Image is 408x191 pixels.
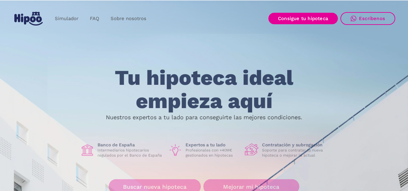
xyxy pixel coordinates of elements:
a: Consigue tu hipoteca [268,13,338,24]
a: Escríbenos [340,12,395,25]
p: Soporte para contratar tu nueva hipoteca o mejorar la actual [262,148,328,158]
a: Sobre nosotros [105,12,152,25]
h1: Contratación y subrogación [262,142,328,148]
h1: Tu hipoteca ideal empieza aquí [83,66,325,113]
div: Escríbenos [359,16,385,21]
a: Simulador [49,12,84,25]
h1: Expertos a tu lado [186,142,240,148]
h1: Banco de España [98,142,163,148]
p: Profesionales con +40M€ gestionados en hipotecas [186,148,240,158]
p: Nuestros expertos a tu lado para conseguirte las mejores condiciones. [106,115,302,120]
a: home [13,9,44,28]
p: Intermediarios hipotecarios regulados por el Banco de España [98,148,163,158]
a: FAQ [84,12,105,25]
